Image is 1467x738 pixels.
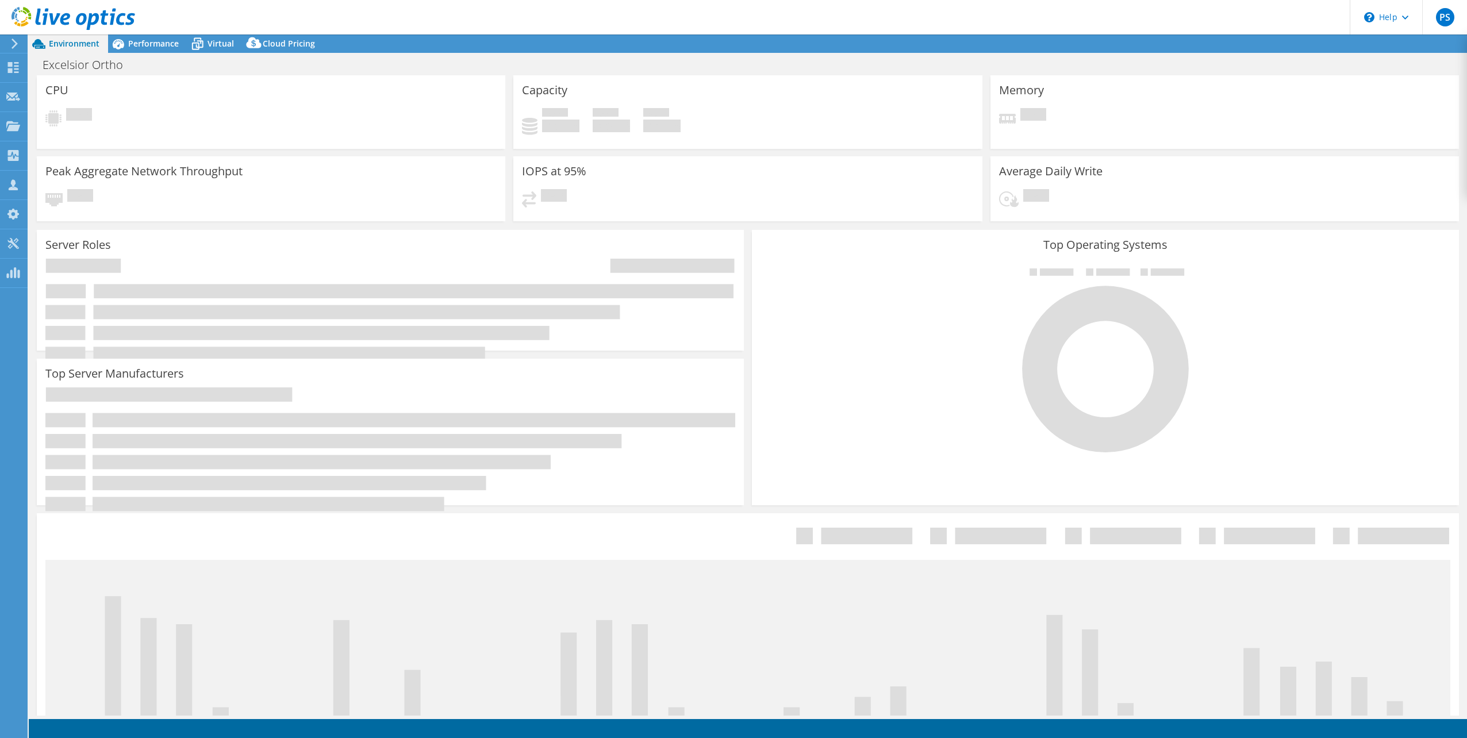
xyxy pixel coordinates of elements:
[66,108,92,124] span: Pending
[45,84,68,97] h3: CPU
[49,38,99,49] span: Environment
[45,367,184,380] h3: Top Server Manufacturers
[208,38,234,49] span: Virtual
[643,120,681,132] h4: 0 GiB
[128,38,179,49] span: Performance
[522,165,586,178] h3: IOPS at 95%
[1023,189,1049,205] span: Pending
[643,108,669,120] span: Total
[1436,8,1454,26] span: PS
[522,84,567,97] h3: Capacity
[37,59,141,71] h1: Excelsior Ortho
[999,165,1103,178] h3: Average Daily Write
[761,239,1450,251] h3: Top Operating Systems
[263,38,315,49] span: Cloud Pricing
[593,120,630,132] h4: 0 GiB
[593,108,619,120] span: Free
[1364,12,1374,22] svg: \n
[1020,108,1046,124] span: Pending
[541,189,567,205] span: Pending
[67,189,93,205] span: Pending
[45,165,243,178] h3: Peak Aggregate Network Throughput
[542,120,579,132] h4: 0 GiB
[999,84,1044,97] h3: Memory
[45,239,111,251] h3: Server Roles
[542,108,568,120] span: Used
